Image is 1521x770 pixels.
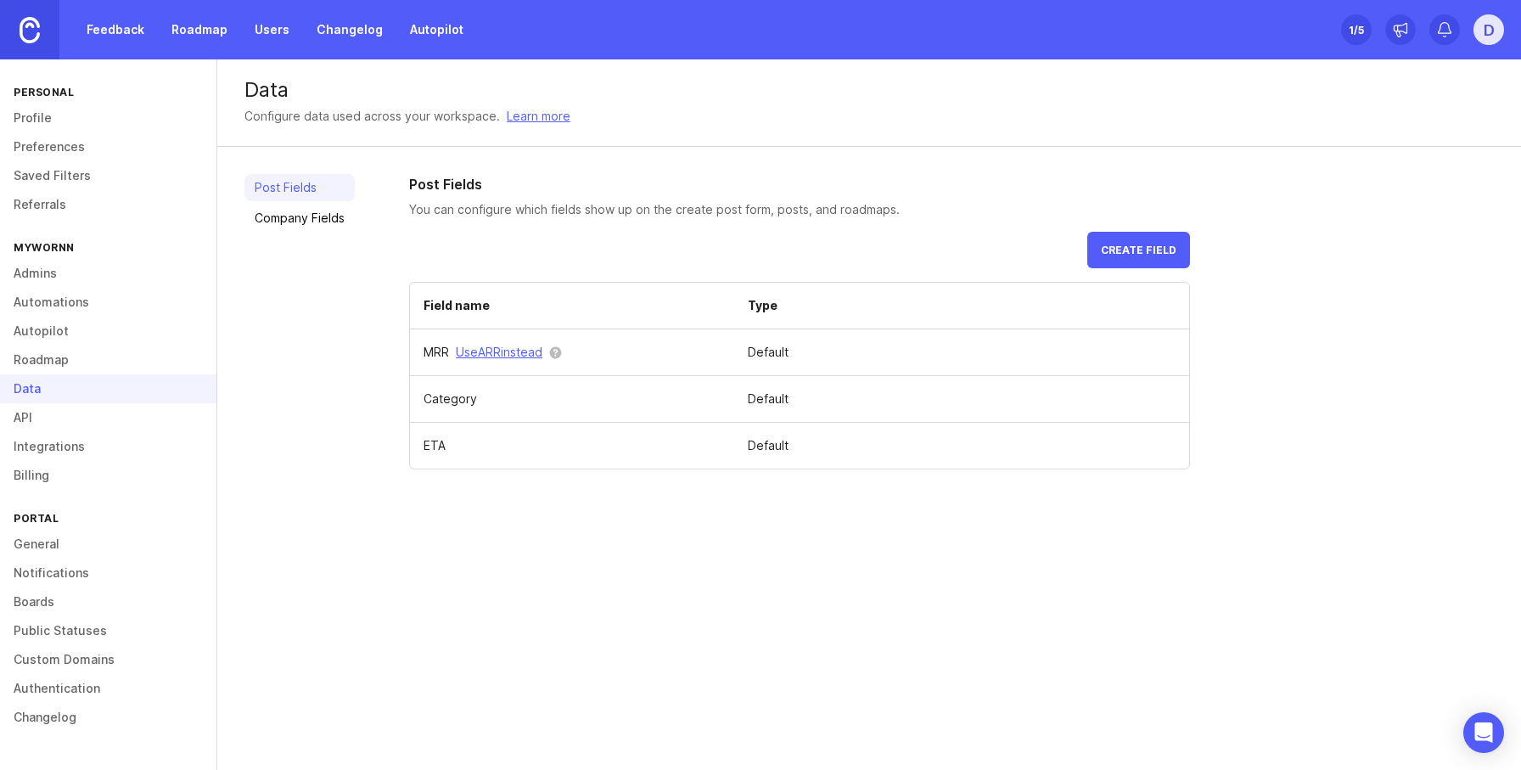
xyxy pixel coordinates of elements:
[456,343,542,362] button: UseARRinstead
[244,107,500,126] div: Configure data used across your workspace.
[409,174,1190,194] h2: Post Fields
[1087,232,1190,268] button: Create field
[1463,712,1504,753] div: Open Intercom Messenger
[734,376,1189,423] td: Default
[1473,14,1504,45] button: D
[734,423,1189,469] td: Default
[410,283,734,329] th: Field name
[244,205,355,232] a: Company Fields
[1341,14,1372,45] button: 1/5
[409,201,1190,218] p: You can configure which fields show up on the create post form, posts, and roadmaps.
[734,283,1189,329] th: Type
[244,14,300,45] a: Users
[20,17,40,43] img: Canny Home
[161,14,238,45] a: Roadmap
[410,329,734,375] td: MRR
[76,14,154,45] a: Feedback
[306,14,393,45] a: Changelog
[507,107,570,126] a: Learn more
[244,174,355,201] a: Post Fields
[244,80,1494,100] div: Data
[410,376,734,423] td: Category
[1101,244,1176,256] span: Create field
[400,14,474,45] a: Autopilot
[1349,18,1364,42] div: 1 /5
[410,423,734,469] td: ETA
[734,329,1189,376] td: Default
